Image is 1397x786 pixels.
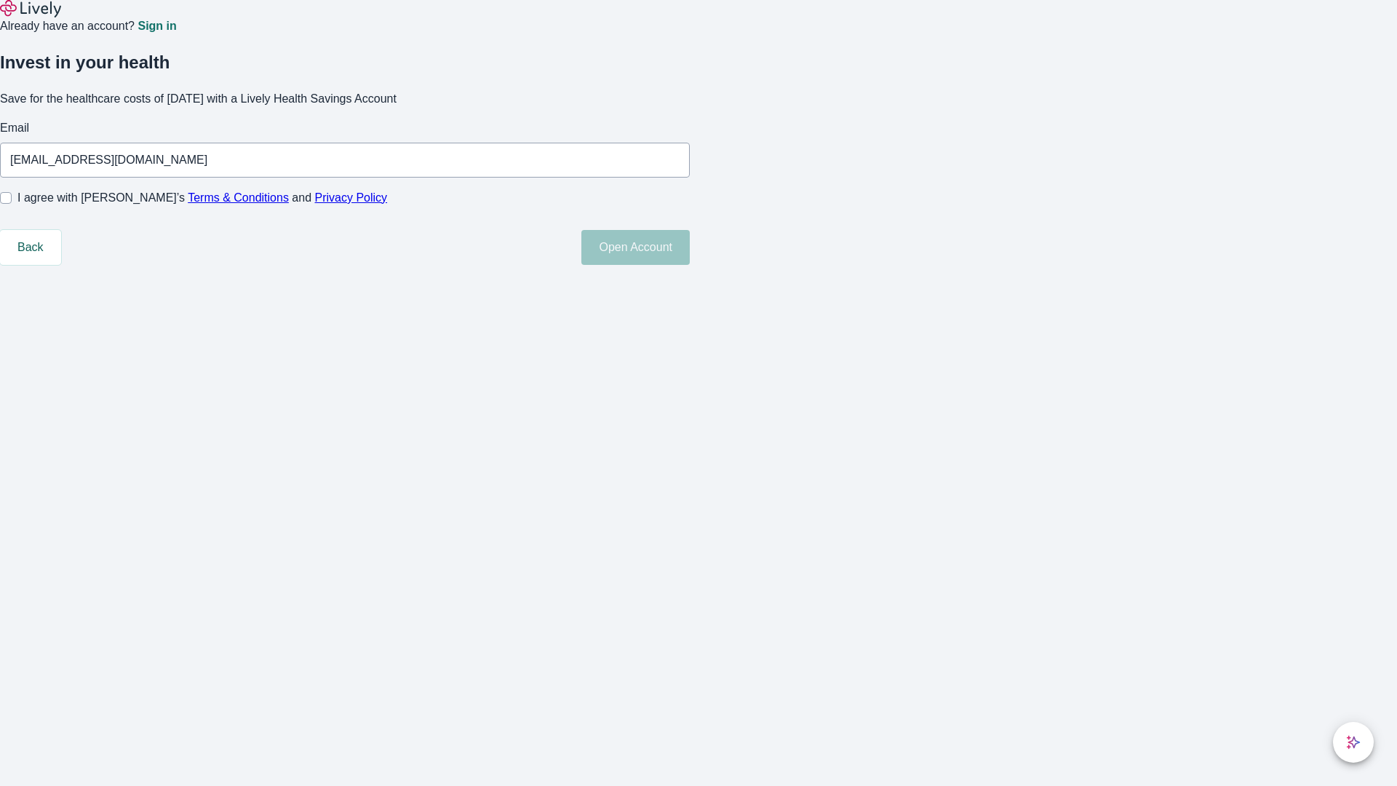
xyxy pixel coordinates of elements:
button: chat [1333,722,1374,763]
a: Terms & Conditions [188,191,289,204]
svg: Lively AI Assistant [1346,735,1361,750]
a: Sign in [138,20,176,32]
span: I agree with [PERSON_NAME]’s and [17,189,387,207]
a: Privacy Policy [315,191,388,204]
